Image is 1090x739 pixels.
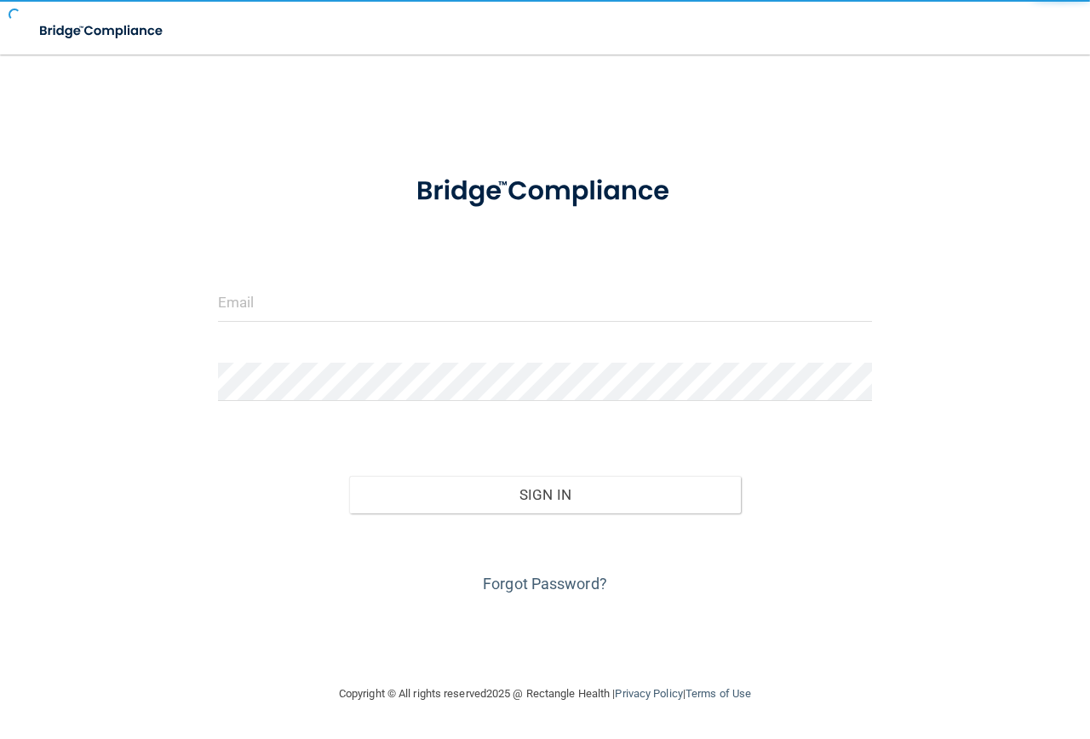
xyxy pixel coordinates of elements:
img: bridge_compliance_login_screen.278c3ca4.svg [26,14,179,49]
div: Copyright © All rights reserved 2025 @ Rectangle Health | | [234,667,856,721]
a: Privacy Policy [615,687,682,700]
button: Sign In [349,476,742,513]
a: Forgot Password? [483,575,607,593]
img: bridge_compliance_login_screen.278c3ca4.svg [388,157,703,226]
a: Terms of Use [686,687,751,700]
input: Email [218,284,872,322]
